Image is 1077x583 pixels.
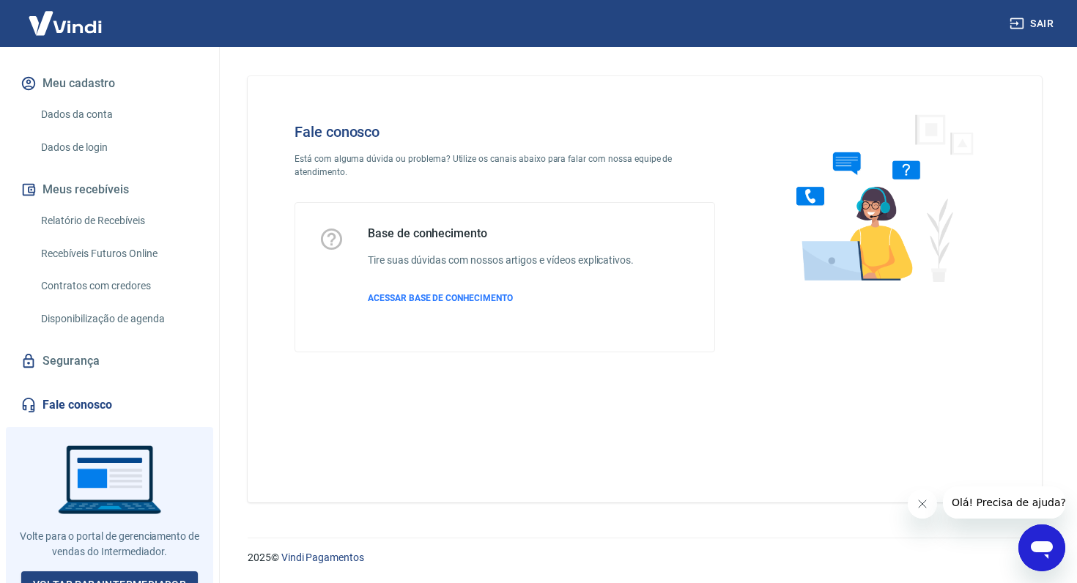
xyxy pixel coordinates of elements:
a: Vindi Pagamentos [281,552,364,563]
a: Recebíveis Futuros Online [35,239,201,269]
button: Sair [1007,10,1059,37]
h4: Fale conosco [295,123,715,141]
a: Dados da conta [35,100,201,130]
a: Segurança [18,345,201,377]
button: Meu cadastro [18,67,201,100]
a: Contratos com credores [35,271,201,301]
a: Relatório de Recebíveis [35,206,201,236]
a: ACESSAR BASE DE CONHECIMENTO [368,291,634,305]
span: ACESSAR BASE DE CONHECIMENTO [368,293,513,303]
p: 2025 © [248,550,1042,565]
button: Meus recebíveis [18,174,201,206]
iframe: Mensagem da empresa [943,486,1065,519]
iframe: Botão para abrir a janela de mensagens [1018,524,1065,571]
iframe: Fechar mensagem [908,489,937,519]
img: Fale conosco [767,100,990,295]
h6: Tire suas dúvidas com nossos artigos e vídeos explicativos. [368,253,634,268]
p: Está com alguma dúvida ou problema? Utilize os canais abaixo para falar com nossa equipe de atend... [295,152,715,179]
a: Fale conosco [18,389,201,421]
a: Disponibilização de agenda [35,304,201,334]
span: Olá! Precisa de ajuda? [9,10,123,22]
h5: Base de conhecimento [368,226,634,241]
img: Vindi [18,1,113,45]
a: Dados de login [35,133,201,163]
